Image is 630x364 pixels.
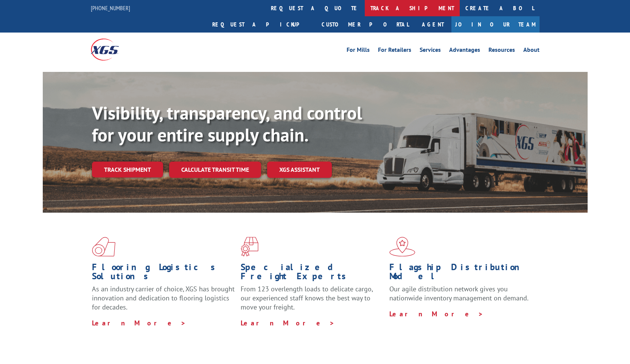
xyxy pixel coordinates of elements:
a: Customer Portal [316,16,414,33]
b: Visibility, transparency, and control for your entire supply chain. [92,101,362,146]
span: As an industry carrier of choice, XGS has brought innovation and dedication to flooring logistics... [92,285,235,311]
a: Resources [488,47,515,55]
h1: Specialized Freight Experts [241,263,384,285]
span: Our agile distribution network gives you nationwide inventory management on demand. [389,285,529,302]
a: For Mills [347,47,370,55]
img: xgs-icon-total-supply-chain-intelligence-red [92,237,115,257]
a: For Retailers [378,47,411,55]
a: Agent [414,16,451,33]
a: About [523,47,540,55]
a: Join Our Team [451,16,540,33]
a: [PHONE_NUMBER] [91,4,130,12]
h1: Flooring Logistics Solutions [92,263,235,285]
a: Advantages [449,47,480,55]
a: Learn More > [241,319,335,327]
a: XGS ASSISTANT [267,162,332,178]
img: xgs-icon-focused-on-flooring-red [241,237,258,257]
a: Services [420,47,441,55]
a: Request a pickup [207,16,316,33]
a: Calculate transit time [169,162,261,178]
p: From 123 overlength loads to delicate cargo, our experienced staff knows the best way to move you... [241,285,384,318]
a: Learn More > [92,319,186,327]
a: Track shipment [92,162,163,177]
a: Learn More > [389,310,484,318]
h1: Flagship Distribution Model [389,263,532,285]
img: xgs-icon-flagship-distribution-model-red [389,237,415,257]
